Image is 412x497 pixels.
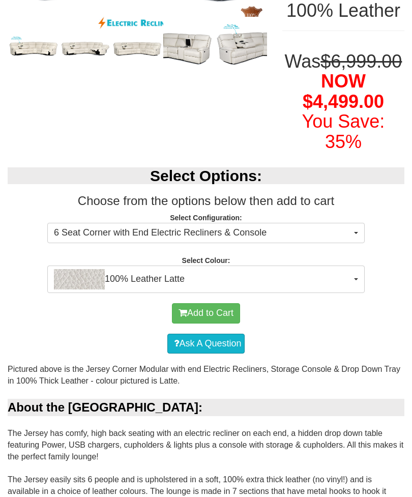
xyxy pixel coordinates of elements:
[47,223,365,243] button: 6 Seat Corner with End Electric Recliners & Console
[172,303,240,324] button: Add to Cart
[167,334,244,354] a: Ask A Question
[47,266,365,293] button: 100% Leather Latte100% Leather Latte
[302,111,385,152] font: You Save: 35%
[54,226,351,240] span: 6 Seat Corner with End Electric Recliners & Console
[150,167,262,184] b: Select Options:
[303,71,384,112] span: NOW $4,499.00
[182,256,230,265] strong: Select Colour:
[282,51,404,152] h1: Was
[170,214,242,222] strong: Select Configuration:
[54,269,105,289] img: 100% Leather Latte
[54,269,351,289] span: 100% Leather Latte
[8,399,404,416] div: About the [GEOGRAPHIC_DATA]:
[320,51,402,72] del: $6,999.00
[8,194,404,208] h3: Choose from the options below then add to cart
